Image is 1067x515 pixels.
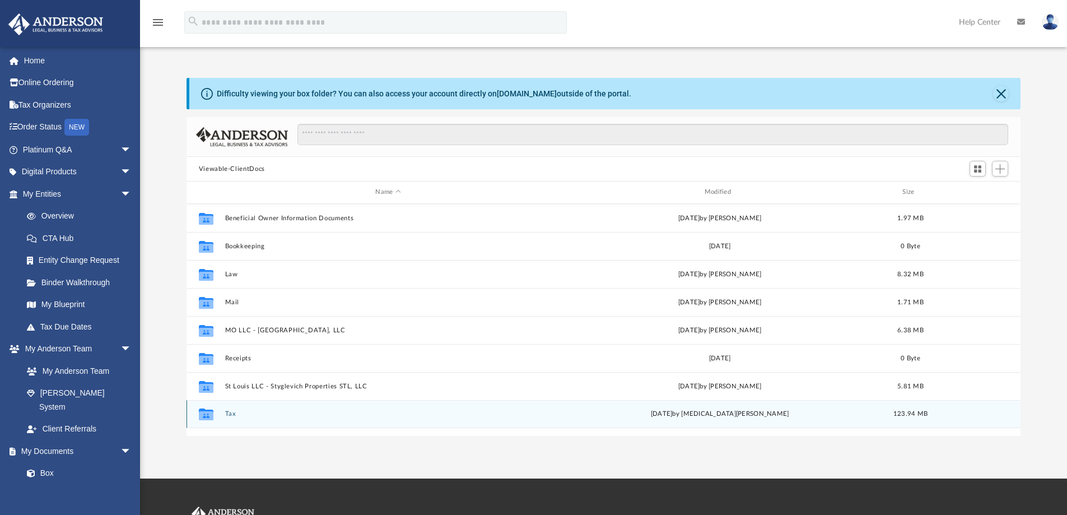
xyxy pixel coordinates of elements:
button: Tax [225,410,551,417]
span: arrow_drop_down [120,338,143,361]
button: Beneficial Owner Information Documents [225,215,551,222]
i: search [187,15,199,27]
button: Viewable-ClientDocs [199,164,265,174]
span: arrow_drop_down [120,183,143,206]
a: [PERSON_NAME] System [16,382,143,418]
button: Add [992,161,1009,177]
a: Digital Productsarrow_drop_down [8,161,148,183]
div: [DATE] [556,241,883,251]
a: My Documentsarrow_drop_down [8,440,143,462]
button: Bookkeeping [225,243,551,250]
div: Name [224,187,551,197]
div: [DATE] by [PERSON_NAME] [556,381,883,391]
a: My Blueprint [16,294,143,316]
button: Mail [225,299,551,306]
a: Home [8,49,148,72]
div: [DATE] by [PERSON_NAME] [556,269,883,279]
input: Search files and folders [297,124,1008,145]
div: [DATE] by [PERSON_NAME] [556,213,883,223]
a: Client Referrals [16,418,143,440]
button: Close [993,86,1009,101]
button: Law [225,271,551,278]
div: [DATE] by [PERSON_NAME] [556,325,883,335]
a: Box [16,462,137,485]
button: St Louis LLC - Styglevich Properties STL, LLC [225,383,551,390]
div: grid [187,204,1021,436]
i: menu [151,16,165,29]
div: Size [888,187,933,197]
a: Tax Organizers [8,94,148,116]
img: User Pic [1042,14,1059,30]
a: Online Ordering [8,72,148,94]
a: Binder Walkthrough [16,271,148,294]
img: Anderson Advisors Platinum Portal [5,13,106,35]
div: [DATE] by [MEDICAL_DATA][PERSON_NAME] [556,409,883,419]
span: 0 Byte [901,355,920,361]
span: 6.38 MB [897,327,924,333]
span: 123.94 MB [893,411,928,417]
span: arrow_drop_down [120,138,143,161]
span: 5.81 MB [897,383,924,389]
div: [DATE] [556,353,883,363]
a: My Entitiesarrow_drop_down [8,183,148,205]
div: NEW [64,119,89,136]
span: 0 Byte [901,243,920,249]
button: MO LLC - [GEOGRAPHIC_DATA], LLC [225,327,551,334]
a: CTA Hub [16,227,148,249]
span: 1.97 MB [897,215,924,221]
a: My Anderson Team [16,360,137,382]
span: arrow_drop_down [120,440,143,463]
div: [DATE] by [PERSON_NAME] [556,297,883,307]
div: id [938,187,1016,197]
span: 8.32 MB [897,271,924,277]
button: Receipts [225,355,551,362]
a: Platinum Q&Aarrow_drop_down [8,138,148,161]
a: Order StatusNEW [8,116,148,139]
span: arrow_drop_down [120,161,143,184]
span: 1.71 MB [897,299,924,305]
a: My Anderson Teamarrow_drop_down [8,338,143,360]
div: id [192,187,220,197]
a: Tax Due Dates [16,316,148,338]
a: menu [151,21,165,29]
a: Entity Change Request [16,249,148,272]
button: Switch to Grid View [970,161,986,177]
div: Difficulty viewing your box folder? You can also access your account directly on outside of the p... [217,88,631,100]
a: [DOMAIN_NAME] [497,89,557,98]
div: Modified [556,187,883,197]
a: Overview [16,205,148,228]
